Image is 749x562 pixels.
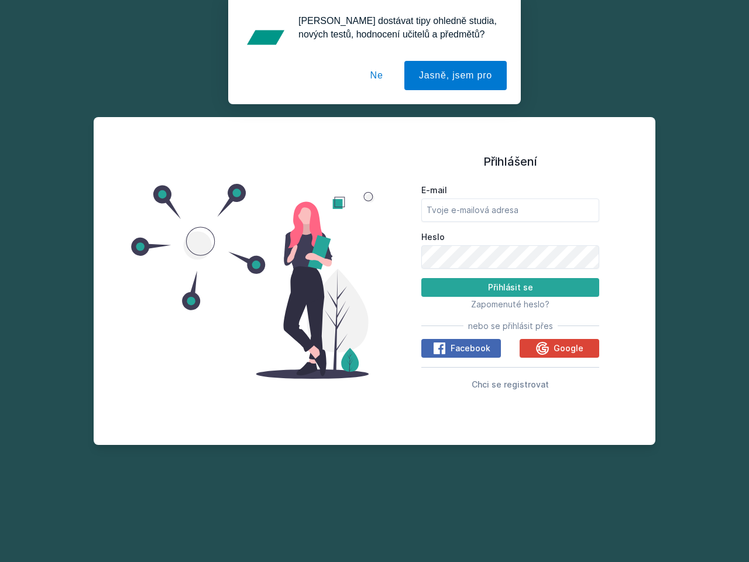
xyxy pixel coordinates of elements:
[421,278,599,297] button: Přihlásit se
[451,342,490,354] span: Facebook
[289,14,507,41] div: [PERSON_NAME] dostávat tipy ohledně studia, nových testů, hodnocení učitelů a předmětů?
[472,377,549,391] button: Chci se registrovat
[356,61,398,90] button: Ne
[554,342,583,354] span: Google
[421,153,599,170] h1: Přihlášení
[242,14,289,61] img: notification icon
[421,184,599,196] label: E-mail
[421,198,599,222] input: Tvoje e-mailová adresa
[421,231,599,243] label: Heslo
[421,339,501,358] button: Facebook
[468,320,553,332] span: nebo se přihlásit přes
[520,339,599,358] button: Google
[471,299,549,309] span: Zapomenuté heslo?
[472,379,549,389] span: Chci se registrovat
[404,61,507,90] button: Jasně, jsem pro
